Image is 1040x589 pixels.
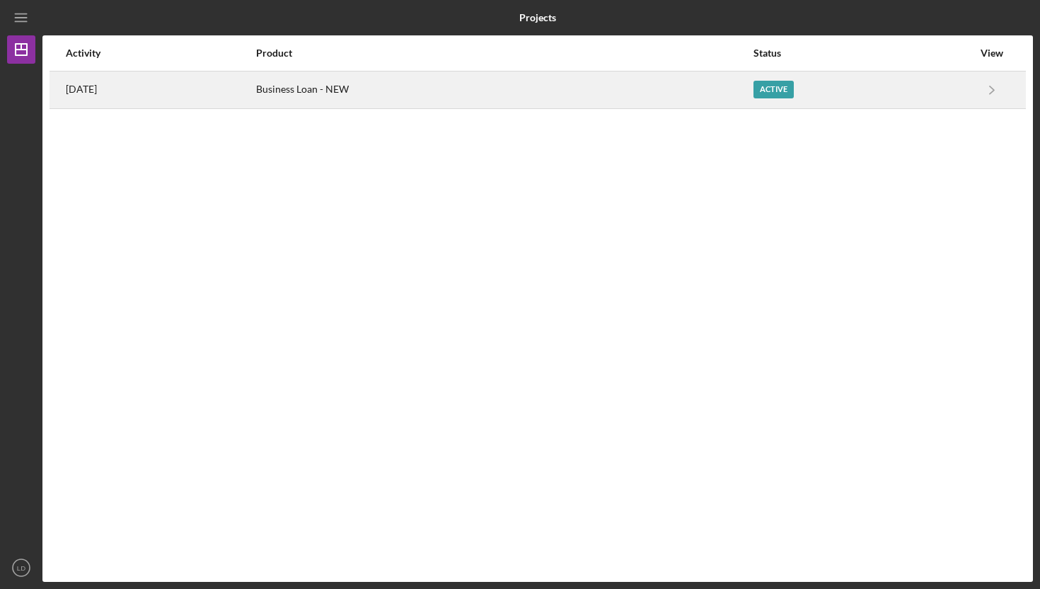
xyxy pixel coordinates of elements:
[66,47,255,59] div: Activity
[256,47,752,59] div: Product
[519,12,556,23] b: Projects
[17,564,25,572] text: LD
[753,47,973,59] div: Status
[7,554,35,582] button: LD
[753,81,794,98] div: Active
[974,47,1010,59] div: View
[256,72,752,108] div: Business Loan - NEW
[66,84,97,95] time: 2025-08-12 15:52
